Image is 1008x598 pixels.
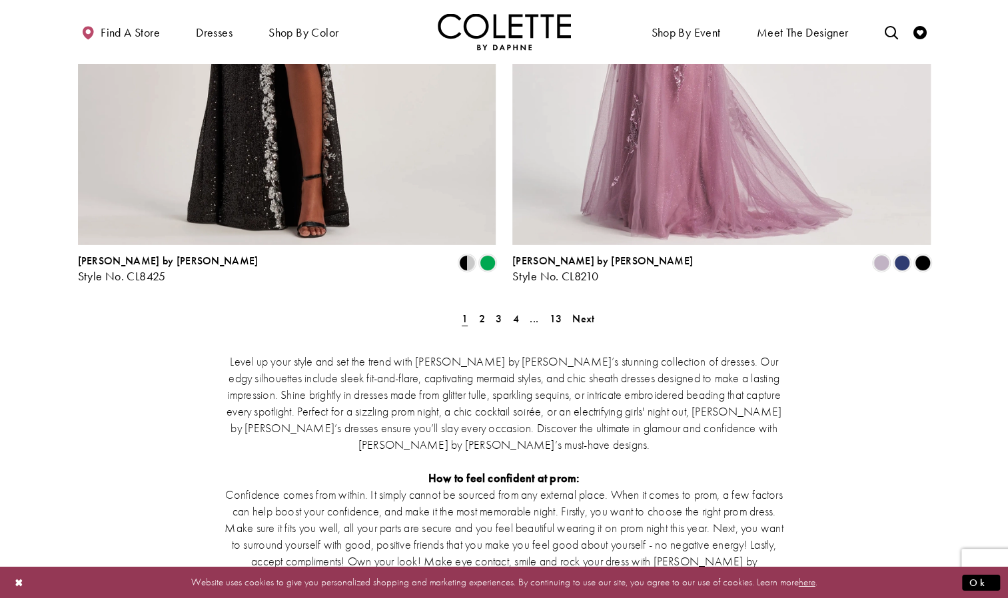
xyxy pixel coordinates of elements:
[479,312,485,326] span: 2
[492,309,506,328] a: Page 3
[221,486,787,586] p: Confidence comes from within. It simply cannot be sourced from any external place. When it comes ...
[78,13,163,50] a: Find a store
[462,312,468,326] span: 1
[428,470,580,485] strong: How to feel confident at prom:
[101,26,160,39] span: Find a store
[480,255,496,271] i: Emerald
[915,255,931,271] i: Black
[873,255,889,271] i: Heather
[568,309,598,328] a: Next Page
[509,309,523,328] a: Page 4
[651,26,720,39] span: Shop By Event
[513,312,519,326] span: 4
[78,268,166,284] span: Style No. CL8425
[78,255,258,283] div: Colette by Daphne Style No. CL8425
[512,268,598,284] span: Style No. CL8210
[962,574,1000,591] button: Submit Dialog
[512,254,693,268] span: [PERSON_NAME] by [PERSON_NAME]
[881,13,901,50] a: Toggle search
[268,26,338,39] span: Shop by color
[572,312,594,326] span: Next
[754,13,852,50] a: Meet the designer
[438,13,571,50] a: Visit Home Page
[221,353,787,453] p: Level up your style and set the trend with [PERSON_NAME] by [PERSON_NAME]’s stunning collection o...
[530,312,538,326] span: ...
[512,255,693,283] div: Colette by Daphne Style No. CL8210
[78,254,258,268] span: [PERSON_NAME] by [PERSON_NAME]
[193,13,236,50] span: Dresses
[894,255,910,271] i: Navy Blue
[757,26,849,39] span: Meet the designer
[8,571,31,594] button: Close Dialog
[265,13,342,50] span: Shop by color
[910,13,930,50] a: Check Wishlist
[196,26,233,39] span: Dresses
[96,573,912,591] p: Website uses cookies to give you personalized shopping and marketing experiences. By continuing t...
[438,13,571,50] img: Colette by Daphne
[459,255,475,271] i: Black/Silver
[648,13,724,50] span: Shop By Event
[526,309,542,328] a: ...
[458,309,472,328] span: Current Page
[475,309,489,328] a: Page 2
[496,312,502,326] span: 3
[545,309,566,328] a: Page 13
[549,312,562,326] span: 13
[799,575,815,589] a: here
